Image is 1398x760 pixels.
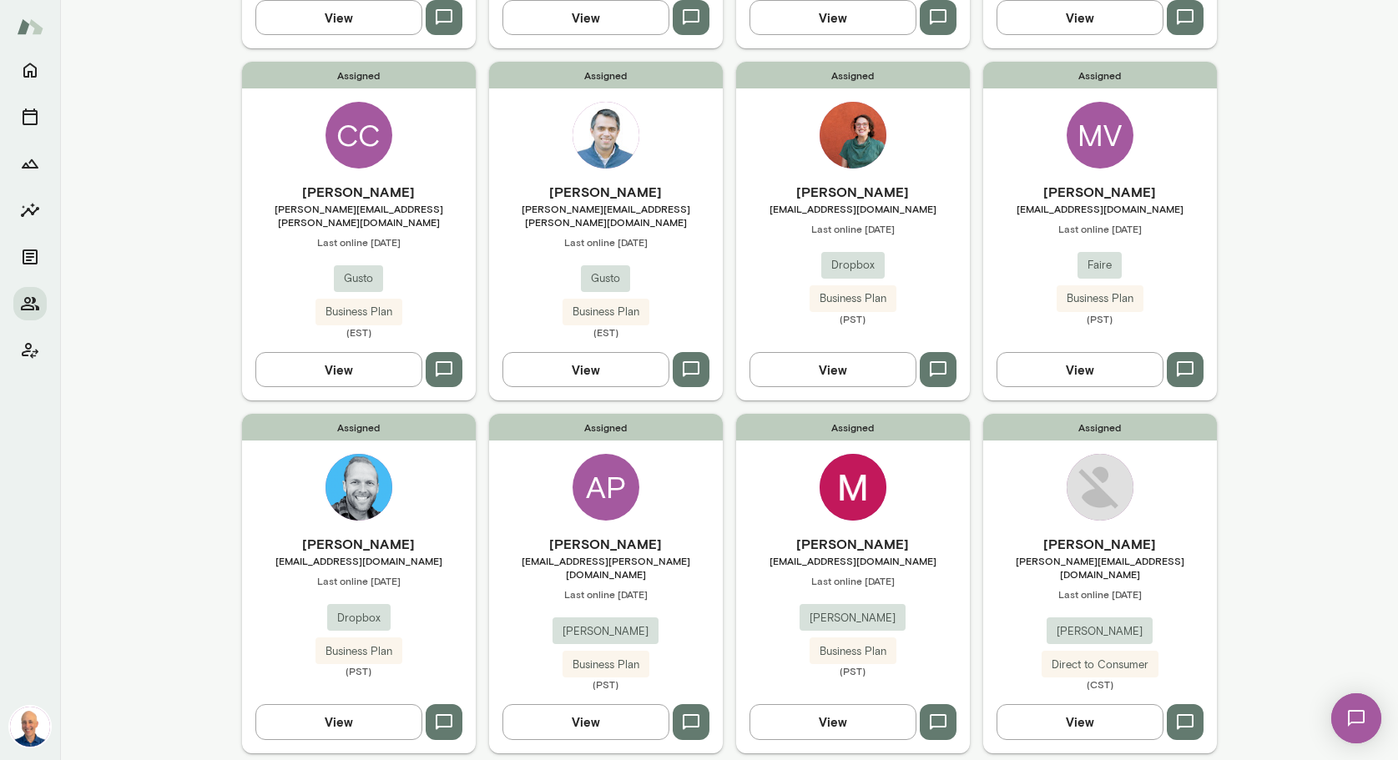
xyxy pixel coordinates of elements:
[13,287,47,320] button: Members
[1067,102,1133,169] div: MV
[821,257,885,274] span: Dropbox
[502,352,669,387] button: View
[489,587,723,601] span: Last online [DATE]
[13,194,47,227] button: Insights
[242,202,476,229] span: [PERSON_NAME][EMAIL_ADDRESS][PERSON_NAME][DOMAIN_NAME]
[489,534,723,554] h6: [PERSON_NAME]
[10,707,50,747] img: Mark Lazen
[736,574,970,587] span: Last online [DATE]
[983,222,1217,235] span: Last online [DATE]
[489,202,723,229] span: [PERSON_NAME][EMAIL_ADDRESS][PERSON_NAME][DOMAIN_NAME]
[13,100,47,133] button: Sessions
[1067,454,1133,521] img: Anthony Schmill
[820,454,886,521] img: MatthewG Sherman
[749,352,916,387] button: View
[563,657,649,673] span: Business Plan
[736,182,970,202] h6: [PERSON_NAME]
[489,554,723,581] span: [EMAIL_ADDRESS][PERSON_NAME][DOMAIN_NAME]
[489,62,723,88] span: Assigned
[1047,623,1153,640] span: [PERSON_NAME]
[983,534,1217,554] h6: [PERSON_NAME]
[17,11,43,43] img: Mento
[315,304,402,320] span: Business Plan
[242,235,476,249] span: Last online [DATE]
[810,290,896,307] span: Business Plan
[326,102,392,169] div: CC
[573,102,639,169] img: Eric Jester
[983,182,1217,202] h6: [PERSON_NAME]
[997,704,1163,739] button: View
[242,574,476,587] span: Last online [DATE]
[489,677,723,691] span: (PST)
[573,454,639,521] div: AP
[997,352,1163,387] button: View
[489,325,723,339] span: (EST)
[983,587,1217,601] span: Last online [DATE]
[326,454,392,521] img: Kyle Miller
[736,62,970,88] span: Assigned
[1078,257,1122,274] span: Faire
[13,147,47,180] button: Growth Plan
[810,643,896,660] span: Business Plan
[255,352,422,387] button: View
[502,704,669,739] button: View
[255,704,422,739] button: View
[983,554,1217,581] span: [PERSON_NAME][EMAIL_ADDRESS][DOMAIN_NAME]
[242,325,476,339] span: (EST)
[13,334,47,367] button: Client app
[13,240,47,274] button: Documents
[563,304,649,320] span: Business Plan
[983,62,1217,88] span: Assigned
[736,312,970,325] span: (PST)
[983,677,1217,691] span: (CST)
[736,554,970,567] span: [EMAIL_ADDRESS][DOMAIN_NAME]
[1057,290,1143,307] span: Business Plan
[983,202,1217,215] span: [EMAIL_ADDRESS][DOMAIN_NAME]
[736,534,970,554] h6: [PERSON_NAME]
[242,182,476,202] h6: [PERSON_NAME]
[820,102,886,169] img: Sarah Gurman
[315,643,402,660] span: Business Plan
[242,664,476,677] span: (PST)
[334,270,383,287] span: Gusto
[983,414,1217,440] span: Assigned
[242,554,476,567] span: [EMAIL_ADDRESS][DOMAIN_NAME]
[553,623,659,640] span: [PERSON_NAME]
[736,664,970,677] span: (PST)
[736,222,970,235] span: Last online [DATE]
[327,610,391,627] span: Dropbox
[489,235,723,249] span: Last online [DATE]
[800,610,906,627] span: [PERSON_NAME]
[489,414,723,440] span: Assigned
[1042,657,1158,673] span: Direct to Consumer
[581,270,630,287] span: Gusto
[242,534,476,554] h6: [PERSON_NAME]
[242,414,476,440] span: Assigned
[242,62,476,88] span: Assigned
[983,312,1217,325] span: (PST)
[736,202,970,215] span: [EMAIL_ADDRESS][DOMAIN_NAME]
[749,704,916,739] button: View
[736,414,970,440] span: Assigned
[489,182,723,202] h6: [PERSON_NAME]
[13,53,47,87] button: Home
